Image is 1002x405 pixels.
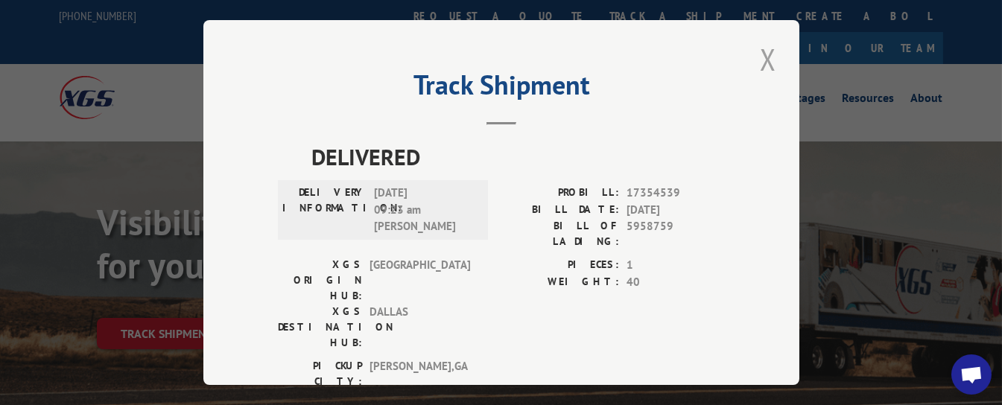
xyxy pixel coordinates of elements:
span: [DATE] [627,202,725,219]
span: 17354539 [627,185,725,202]
label: BILL DATE: [501,202,619,219]
label: XGS ORIGIN HUB: [278,257,362,304]
span: [DATE] 09:23 am [PERSON_NAME] [374,185,475,235]
a: Open chat [951,354,992,395]
h2: Track Shipment [278,74,725,103]
label: BILL OF LADING: [501,218,619,249]
label: PICKUP CITY: [278,358,362,389]
span: DELIVERED [311,140,725,173]
span: 5958759 [627,218,725,249]
label: DELIVERY INFORMATION: [282,185,367,235]
span: 1 [627,257,725,274]
button: Close modal [755,39,781,80]
label: XGS DESTINATION HUB: [278,304,362,351]
label: WEIGHT: [501,274,619,291]
span: DALLAS [370,304,470,351]
span: 40 [627,274,725,291]
label: PROBILL: [501,185,619,202]
span: [GEOGRAPHIC_DATA] [370,257,470,304]
label: PIECES: [501,257,619,274]
span: [PERSON_NAME] , GA [370,358,470,389]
